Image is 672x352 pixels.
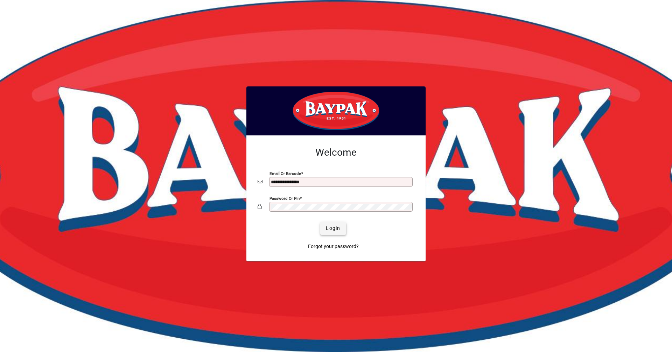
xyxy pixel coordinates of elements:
[269,171,301,176] mat-label: Email or Barcode
[308,243,359,250] span: Forgot your password?
[320,222,346,235] button: Login
[269,196,300,200] mat-label: Password or Pin
[258,147,414,159] h2: Welcome
[305,240,362,253] a: Forgot your password?
[326,225,340,232] span: Login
